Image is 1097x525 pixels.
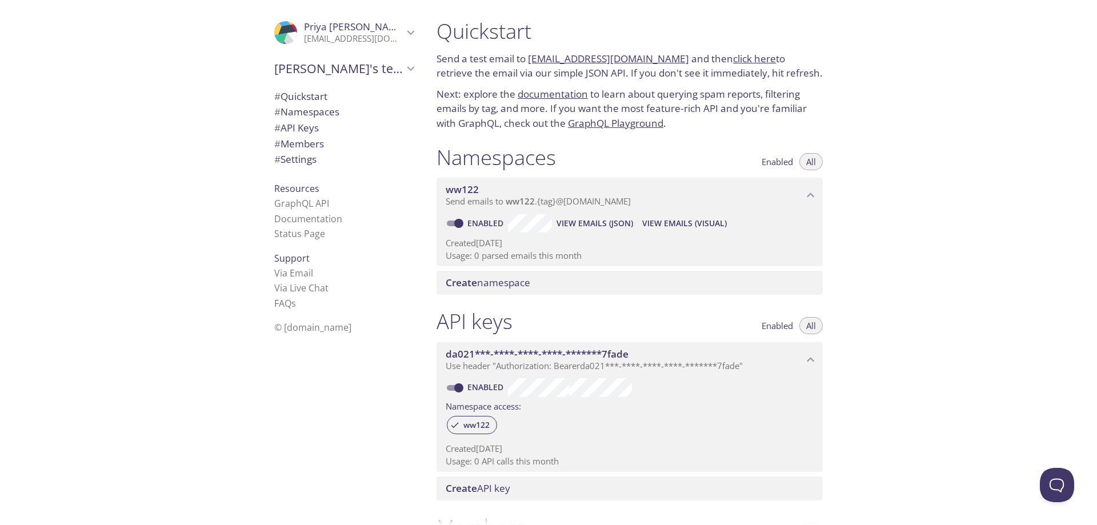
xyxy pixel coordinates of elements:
a: Enabled [466,382,508,392]
div: Priya sharma [265,14,423,51]
a: Enabled [466,218,508,229]
p: Usage: 0 parsed emails this month [446,250,814,262]
span: Members [274,137,324,150]
a: Documentation [274,213,342,225]
a: Via Email [274,267,313,279]
span: ww122 [506,195,535,207]
span: Namespaces [274,105,339,118]
div: Quickstart [265,89,423,105]
div: ww122 namespace [437,178,823,213]
span: Send emails to . {tag} @[DOMAIN_NAME] [446,195,631,207]
span: Quickstart [274,90,327,103]
span: s [291,297,296,310]
button: View Emails (Visual) [638,214,731,233]
div: Namespaces [265,104,423,120]
span: Settings [274,153,317,166]
p: Next: explore the to learn about querying spam reports, filtering emails by tag, and more. If you... [437,87,823,131]
p: Created [DATE] [446,237,814,249]
span: Create [446,276,477,289]
div: ww122 [447,416,497,434]
span: # [274,153,281,166]
label: Namespace access: [446,397,521,414]
a: click here [733,52,776,65]
div: API Keys [265,120,423,136]
span: Create [446,482,477,495]
span: # [274,137,281,150]
div: Members [265,136,423,152]
h1: Namespaces [437,145,556,170]
a: Via Live Chat [274,282,329,294]
span: ww122 [446,183,479,196]
button: View Emails (JSON) [552,214,638,233]
div: Create namespace [437,271,823,295]
a: [EMAIL_ADDRESS][DOMAIN_NAME] [528,52,689,65]
span: # [274,90,281,103]
p: Send a test email to and then to retrieve the email via our simple JSON API. If you don't see it ... [437,51,823,81]
span: Priya [PERSON_NAME] [304,20,406,33]
span: [PERSON_NAME]'s team [274,61,403,77]
div: Priya's team [265,54,423,83]
span: Support [274,252,310,264]
iframe: Help Scout Beacon - Open [1040,468,1074,502]
button: All [799,317,823,334]
p: [EMAIL_ADDRESS][DOMAIN_NAME] [304,33,403,45]
a: GraphQL API [274,197,329,210]
div: Create API Key [437,476,823,500]
span: © [DOMAIN_NAME] [274,321,351,334]
a: Status Page [274,227,325,240]
a: FAQ [274,297,296,310]
span: API Keys [274,121,319,134]
p: Usage: 0 API calls this month [446,455,814,467]
span: ww122 [457,420,497,430]
a: documentation [518,87,588,101]
span: View Emails (JSON) [556,217,633,230]
button: Enabled [755,317,800,334]
a: GraphQL Playground [568,117,663,130]
p: Created [DATE] [446,443,814,455]
span: # [274,121,281,134]
span: View Emails (Visual) [642,217,727,230]
span: namespace [446,276,530,289]
span: # [274,105,281,118]
div: Team Settings [265,151,423,167]
h1: Quickstart [437,18,823,44]
h1: API keys [437,308,513,334]
button: All [799,153,823,170]
span: API key [446,482,510,495]
button: Enabled [755,153,800,170]
span: Resources [274,182,319,195]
